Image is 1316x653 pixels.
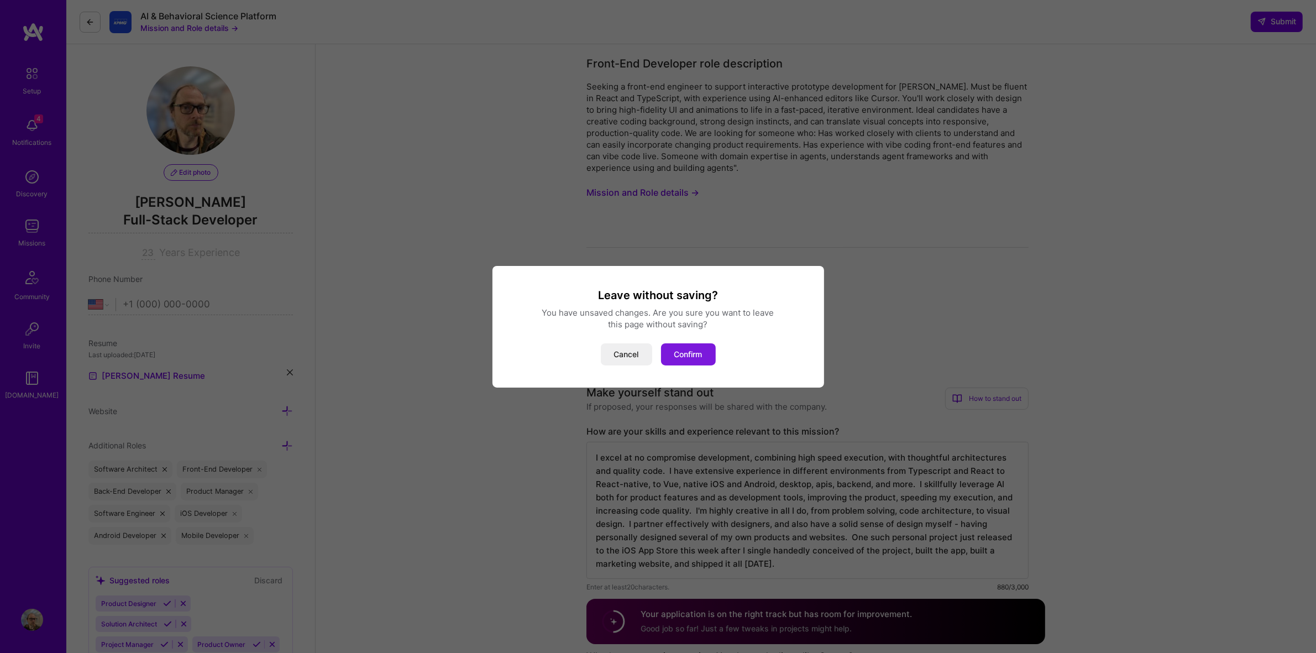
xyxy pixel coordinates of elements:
div: modal [492,266,824,388]
div: this page without saving? [506,318,811,330]
button: Cancel [601,343,652,365]
div: You have unsaved changes. Are you sure you want to leave [506,307,811,318]
h3: Leave without saving? [506,288,811,302]
button: Confirm [661,343,716,365]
